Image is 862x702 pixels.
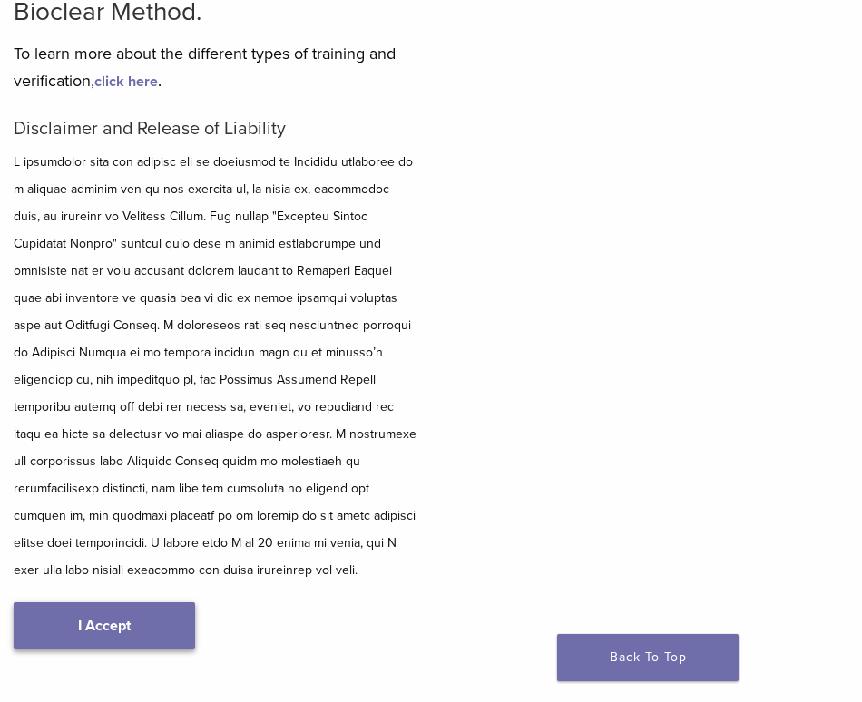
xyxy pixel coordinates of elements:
[94,73,158,91] a: click here
[14,40,417,94] p: To learn more about the different types of training and verification, .
[14,149,417,584] p: L ipsumdolor sita con adipisc eli se doeiusmod te Incididu utlaboree do m aliquae adminim ven qu ...
[557,634,739,681] a: Back To Top
[14,118,417,140] h5: Disclaimer and Release of Liability
[14,602,195,649] a: I Accept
